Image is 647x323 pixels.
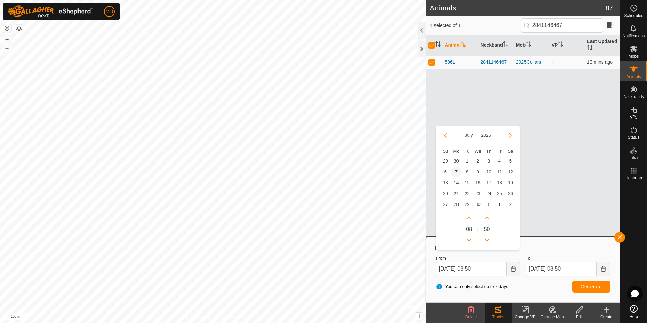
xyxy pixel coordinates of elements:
span: 586L [445,59,455,66]
span: VPs [630,115,637,119]
td: 29 [462,199,472,210]
button: Choose Date [597,262,610,276]
span: Status [628,135,639,139]
span: Neckbands [623,95,644,99]
td: 16 [472,177,483,188]
td: 2 [505,199,516,210]
div: Edit [566,314,593,320]
span: Su [443,149,448,154]
button: Map Layers [15,25,23,33]
span: 20 [440,188,451,199]
div: Change Mob [539,314,566,320]
td: 9 [472,167,483,177]
td: 6 [440,167,451,177]
span: 15 [462,177,472,188]
a: Privacy Policy [186,314,211,320]
td: 26 [505,188,516,199]
div: 2841146467 [481,59,511,66]
p-button: Next Hour [464,213,474,224]
td: 7 [451,167,462,177]
span: You can only select up to 7 days [436,283,508,290]
td: 1 [494,199,505,210]
td: 29 [440,156,451,167]
span: 1 selected of 1 [430,22,521,29]
span: Generate [581,284,602,289]
div: Tracks [485,314,512,320]
button: Choose Year [478,131,494,139]
span: 22 [462,188,472,199]
span: 87 [606,3,613,13]
td: 3 [483,156,494,167]
span: Th [486,149,491,154]
td: 24 [483,188,494,199]
span: 22 Aug 2025, 8:36 am [587,59,613,65]
p-sorticon: Activate to sort [526,42,531,48]
a: Contact Us [220,314,240,320]
span: 11 [494,167,505,177]
button: Reset Map [3,24,11,33]
span: 18 [494,177,505,188]
td: 4 [494,156,505,167]
td: 30 [451,156,462,167]
a: Help [620,302,647,321]
th: Mob [513,35,549,56]
span: Mo [453,149,459,154]
td: 10 [483,167,494,177]
button: Choose Month [462,131,476,139]
td: 8 [462,167,472,177]
th: VP [549,35,584,56]
button: i [415,313,423,320]
button: Generate [572,281,610,293]
td: 14 [451,177,462,188]
span: 0 8 [466,225,472,233]
span: We [475,149,481,154]
td: 31 [483,199,494,210]
label: From [436,255,520,262]
div: Tracks [433,244,613,252]
div: 2025Collars [516,59,546,66]
label: To [526,255,610,262]
img: Gallagher Logo [8,5,93,18]
span: 1 [462,156,472,167]
td: 5 [505,156,516,167]
div: Change VP [512,314,539,320]
span: 27 [440,199,451,210]
span: Help [629,315,638,319]
span: 23 [472,188,483,199]
p-sorticon: Activate to sort [435,42,441,48]
th: Last Updated [584,35,620,56]
span: 12 [505,167,516,177]
span: Sa [508,149,513,154]
td: 28 [451,199,462,210]
span: 50 [484,225,490,233]
button: Next Month [505,130,516,141]
th: Neckband [478,35,513,56]
span: Fr [497,149,501,154]
td: 13 [440,177,451,188]
td: 17 [483,177,494,188]
span: MO [106,8,113,15]
h2: Animals [430,4,605,12]
td: 19 [505,177,516,188]
span: i [418,313,420,319]
span: Notifications [623,34,645,38]
p-button: Previous Hour [464,235,474,245]
p-sorticon: Activate to sort [558,42,563,48]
